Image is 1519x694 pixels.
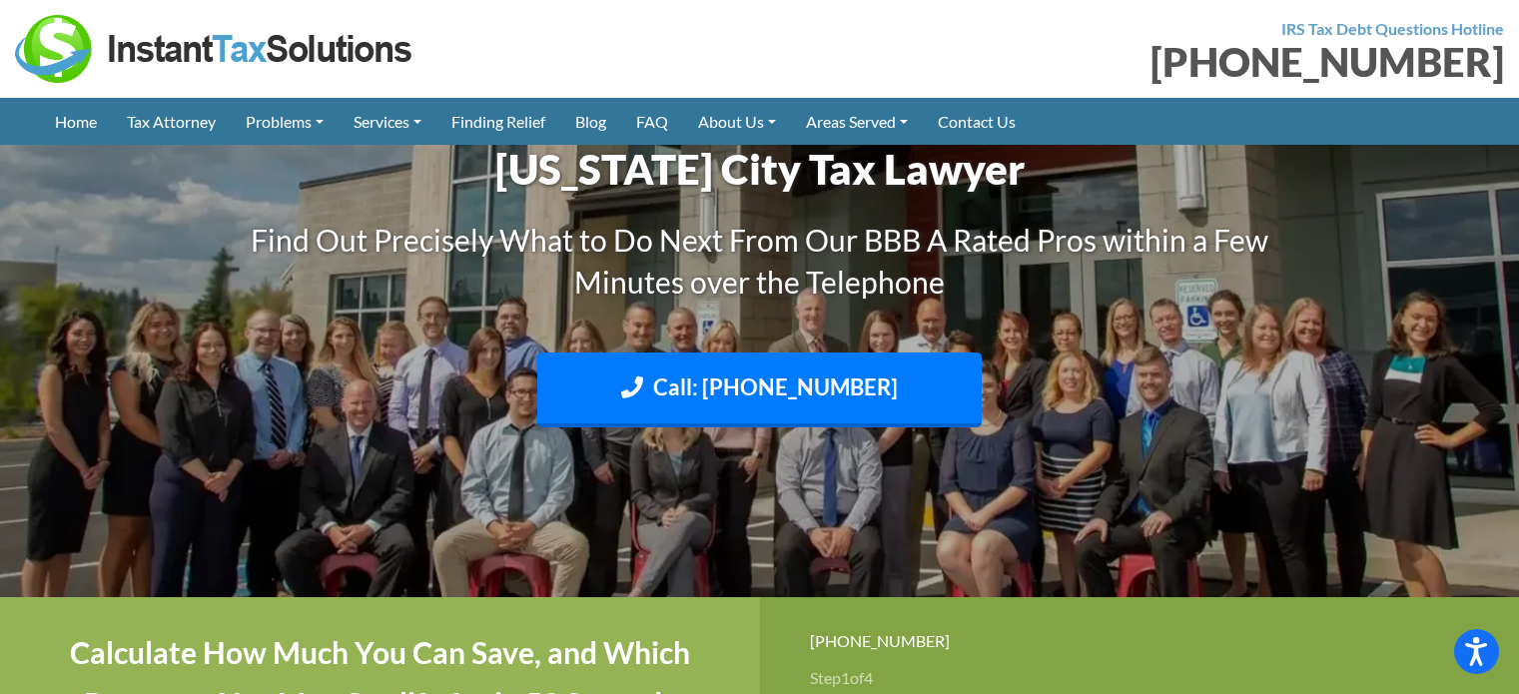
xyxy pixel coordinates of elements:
[775,42,1505,82] div: [PHONE_NUMBER]
[339,98,436,145] a: Services
[40,98,112,145] a: Home
[791,98,923,145] a: Areas Served
[841,668,850,687] span: 1
[683,98,791,145] a: About Us
[537,352,982,427] a: Call: [PHONE_NUMBER]
[15,37,414,56] a: Instant Tax Solutions Logo
[864,668,873,687] span: 4
[206,219,1314,303] h3: Find Out Precisely What to Do Next From Our BBB A Rated Pros within a Few Minutes over the Telephone
[15,15,414,83] img: Instant Tax Solutions Logo
[810,670,1470,686] h3: Step of
[923,98,1031,145] a: Contact Us
[231,98,339,145] a: Problems
[436,98,560,145] a: Finding Relief
[560,98,621,145] a: Blog
[1281,19,1504,38] strong: IRS Tax Debt Questions Hotline
[112,98,231,145] a: Tax Attorney
[206,140,1314,199] h1: [US_STATE] City Tax Lawyer
[810,627,1470,654] div: [PHONE_NUMBER]
[621,98,683,145] a: FAQ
